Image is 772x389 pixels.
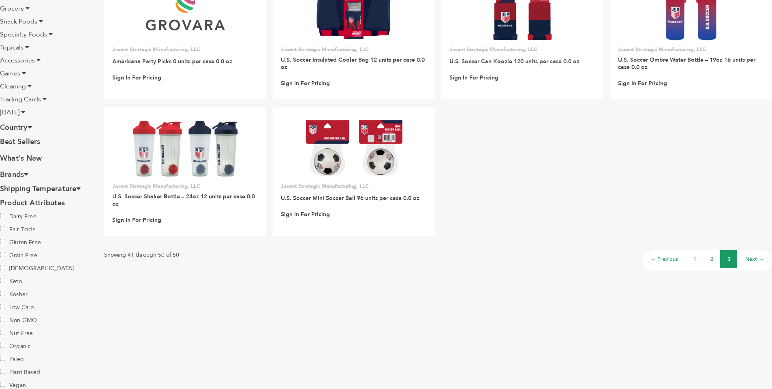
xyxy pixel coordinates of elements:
[618,46,764,53] p: Jacent Strategic Manufacturing, LLC
[133,119,238,177] img: U.S. Soccer Shaker Bottle – 24oz 12 units per case 0.0 oz
[112,217,161,224] a: Sign In For Pricing
[618,80,667,87] a: Sign In For Pricing
[281,194,419,202] a: U.S. Soccer Mini Soccer Ball 96 units per case 0.0 oz
[112,46,258,53] p: Jacent Strategic Manufacturing, LLC
[650,256,678,263] a: ← Previous
[710,256,713,263] a: 2
[281,56,425,71] a: U.S. Soccer Insulated Cooler Bag 12 units per case 0.0 oz
[112,74,161,82] a: Sign In For Pricing
[618,56,755,71] a: U.S. Soccer Ombre Water Bottle – 19oz 16 units per case 0.0 oz
[449,58,580,65] a: U.S. Soccer Can Koozie 120 units per case 0.0 oz
[104,250,179,260] p: Showing 41 through 50 of 50
[449,74,498,82] a: Sign In For Pricing
[281,211,330,218] a: Sign In For Pricing
[449,46,595,53] p: Jacent Strategic Manufacturing, LLC
[727,256,730,263] a: 3
[281,80,330,87] a: Sign In For Pricing
[281,46,427,53] p: Jacent Strategic Manufacturing, LLC
[281,183,427,190] p: Jacent Strategic Manufacturing, LLC
[112,58,232,65] a: Americana Party Picks 0 units per case 0.0 oz
[112,183,258,190] p: Jacent Strategic Manufacturing, LLC
[745,256,764,263] a: Next →
[693,256,696,263] a: 1
[302,119,405,177] img: U.S. Soccer Mini Soccer Ball 96 units per case 0.0 oz
[112,193,255,208] a: U.S. Soccer Shaker Bottle – 24oz 12 units per case 0.0 oz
